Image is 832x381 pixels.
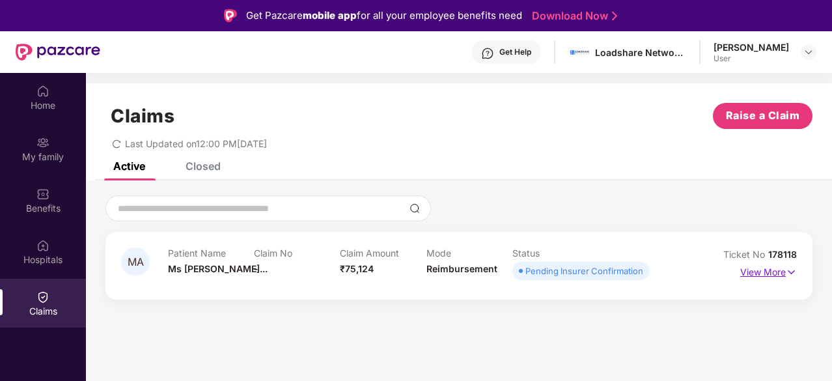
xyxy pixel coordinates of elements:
span: Last Updated on 12:00 PM[DATE] [125,138,267,149]
span: - [254,263,258,274]
img: New Pazcare Logo [16,44,100,61]
span: Reimbursement [426,263,497,274]
img: svg+xml;base64,PHN2ZyBpZD0iQmVuZWZpdHMiIHhtbG5zPSJodHRwOi8vd3d3LnczLm9yZy8yMDAwL3N2ZyIgd2lkdGg9Ij... [36,188,49,201]
span: Raise a Claim [726,107,800,124]
p: Mode [426,247,512,259]
img: svg+xml;base64,PHN2ZyB3aWR0aD0iMjAiIGhlaWdodD0iMjAiIHZpZXdCb3g9IjAgMCAyMCAyMCIgZmlsbD0ibm9uZSIgeG... [36,136,49,149]
span: 178118 [768,249,797,260]
img: svg+xml;base64,PHN2ZyBpZD0iSG9zcGl0YWxzIiB4bWxucz0iaHR0cDovL3d3dy53My5vcmcvMjAwMC9zdmciIHdpZHRoPS... [36,239,49,252]
span: MA [128,257,144,268]
img: svg+xml;base64,PHN2ZyBpZD0iSG9tZSIgeG1sbnM9Imh0dHA6Ly93d3cudzMub3JnLzIwMDAvc3ZnIiB3aWR0aD0iMjAiIG... [36,85,49,98]
div: Loadshare Networks Pvt Ltd [595,46,686,59]
img: svg+xml;base64,PHN2ZyBpZD0iSGVscC0zMngzMiIgeG1sbnM9Imh0dHA6Ly93d3cudzMub3JnLzIwMDAvc3ZnIiB3aWR0aD... [481,47,494,60]
span: Ticket No [723,249,768,260]
p: Status [512,247,598,259]
strong: mobile app [303,9,357,21]
h1: Claims [111,105,174,127]
div: Get Help [499,47,531,57]
div: Active [113,160,145,173]
div: Pending Insurer Confirmation [525,264,643,277]
a: Download Now [532,9,613,23]
img: Logo [224,9,237,22]
img: svg+xml;base64,PHN2ZyBpZD0iRHJvcGRvd24tMzJ4MzIiIHhtbG5zPSJodHRwOi8vd3d3LnczLm9yZy8yMDAwL3N2ZyIgd2... [803,47,814,57]
img: Stroke [612,9,617,23]
span: Ms [PERSON_NAME]... [168,263,268,274]
div: Get Pazcare for all your employee benefits need [246,8,522,23]
p: Claim No [254,247,340,259]
img: svg+xml;base64,PHN2ZyBpZD0iU2VhcmNoLTMyeDMyIiB4bWxucz0iaHR0cDovL3d3dy53My5vcmcvMjAwMC9zdmciIHdpZH... [409,203,420,214]
p: Patient Name [168,247,254,259]
span: ₹75,124 [340,263,374,274]
button: Raise a Claim [713,103,812,129]
p: Claim Amount [340,247,426,259]
div: Closed [186,160,221,173]
span: redo [112,138,121,149]
div: [PERSON_NAME] [714,41,789,53]
p: View More [740,262,797,279]
img: 1629197545249.jpeg [570,43,589,62]
div: User [714,53,789,64]
img: svg+xml;base64,PHN2ZyBpZD0iQ2xhaW0iIHhtbG5zPSJodHRwOi8vd3d3LnczLm9yZy8yMDAwL3N2ZyIgd2lkdGg9IjIwIi... [36,290,49,303]
img: svg+xml;base64,PHN2ZyB4bWxucz0iaHR0cDovL3d3dy53My5vcmcvMjAwMC9zdmciIHdpZHRoPSIxNyIgaGVpZ2h0PSIxNy... [786,265,797,279]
